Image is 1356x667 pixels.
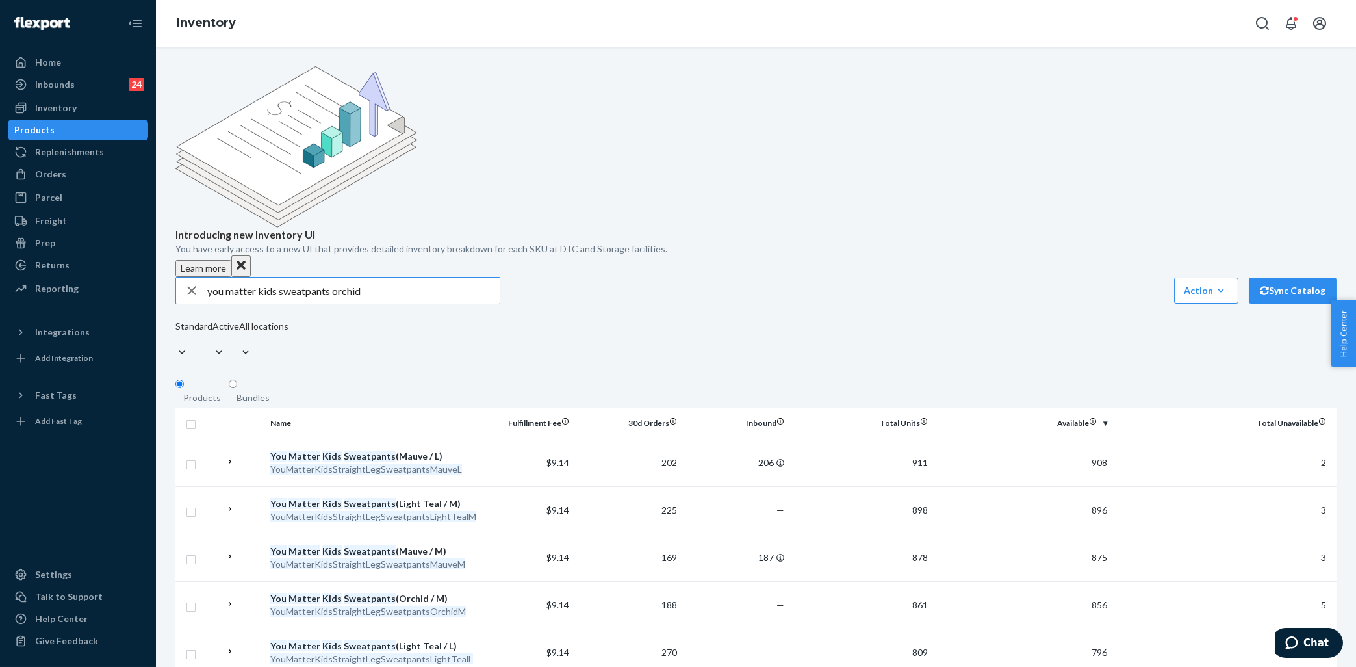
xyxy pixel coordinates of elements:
[776,599,784,610] span: —
[574,486,682,534] td: 225
[35,191,62,204] div: Parcel
[8,187,148,208] a: Parcel
[122,10,148,36] button: Close Navigation
[212,320,239,333] div: Active
[35,146,104,159] div: Replenishments
[8,278,148,299] a: Reporting
[35,326,90,339] div: Integrations
[344,545,396,556] em: Sweatpants
[270,640,287,651] em: You
[175,260,231,277] button: Learn more
[322,451,342,462] em: Kids
[175,66,417,228] img: new-reports-banner-icon.82668bd98b6a51aee86340f2a7b77ae3.png
[1092,599,1107,610] span: 856
[1307,10,1333,36] button: Open account menu
[1174,278,1238,304] button: Action
[35,168,66,181] div: Orders
[912,552,928,563] span: 878
[8,233,148,254] a: Prep
[265,408,467,439] th: Name
[175,380,184,388] input: Products
[270,498,287,509] em: You
[8,255,148,276] a: Returns
[175,242,1337,255] p: You have early access to a new UI that provides detailed inventory breakdown for each SKU at DTC ...
[322,498,342,509] em: Kids
[177,16,236,30] a: Inventory
[212,333,214,346] input: Active
[35,56,61,69] div: Home
[344,498,396,509] em: Sweatpants
[14,17,70,30] img: Flexport logo
[8,385,148,406] button: Fast Tags
[35,352,93,363] div: Add Integration
[183,391,221,404] div: Products
[207,278,500,304] input: Search inventory by name or sku
[270,450,461,463] div: (Mauve / L)
[175,320,212,333] div: Standard
[1184,284,1229,297] div: Action
[322,545,342,556] em: Kids
[270,545,287,556] em: You
[1278,10,1304,36] button: Open notifications
[1331,300,1356,367] button: Help Center
[35,590,103,603] div: Talk to Support
[35,282,79,295] div: Reporting
[574,408,682,439] th: 30d Orders
[682,439,790,486] td: 206
[682,408,790,439] th: Inbound
[270,464,462,475] em: YouMatterKidsStraightLegSweatpantsMauveL
[912,504,928,516] span: 898
[35,389,77,402] div: Fast Tags
[574,581,682,629] td: 188
[8,348,148,369] a: Add Integration
[344,451,396,462] em: Sweatpants
[1112,408,1337,439] th: Total Unavailable
[270,497,461,510] div: (Light Teal / M)
[8,322,148,343] button: Integrations
[933,408,1112,439] th: Available
[288,640,320,651] em: Matter
[8,608,148,629] a: Help Center
[270,592,461,605] div: (Orchid / M)
[1275,628,1343,660] iframe: Opens a widget where you can chat to one of our agents
[1321,599,1326,610] span: 5
[239,320,288,333] div: All locations
[270,640,461,653] div: (Light Teal / L)
[912,647,928,658] span: 809
[14,124,55,137] div: Products
[1321,552,1326,563] span: 3
[288,451,320,462] em: Matter
[574,534,682,581] td: 169
[8,120,148,140] a: Products
[288,545,320,556] em: Matter
[344,640,396,651] em: Sweatpants
[546,504,569,516] span: $9.14
[237,391,270,404] div: Bundles
[175,228,1337,242] p: Introducing new Inventory UI
[231,255,251,277] button: Close
[35,634,98,647] div: Give Feedback
[35,259,70,272] div: Returns
[1092,552,1107,563] span: 875
[35,612,88,625] div: Help Center
[35,568,72,581] div: Settings
[35,78,75,91] div: Inbounds
[35,237,55,250] div: Prep
[8,631,148,651] button: Give Feedback
[574,439,682,486] td: 202
[270,653,473,664] em: YouMatterKidsStraightLegSweatpantsLightTealL
[789,408,933,439] th: Total Units
[8,74,148,95] a: Inbounds24
[8,586,148,607] button: Talk to Support
[322,640,342,651] em: Kids
[1092,647,1107,658] span: 796
[8,52,148,73] a: Home
[322,593,342,604] em: Kids
[546,647,569,658] span: $9.14
[1092,457,1107,468] span: 908
[546,599,569,610] span: $9.14
[35,101,77,114] div: Inventory
[8,142,148,163] a: Replenishments
[546,552,569,563] span: $9.14
[1321,457,1326,468] span: 2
